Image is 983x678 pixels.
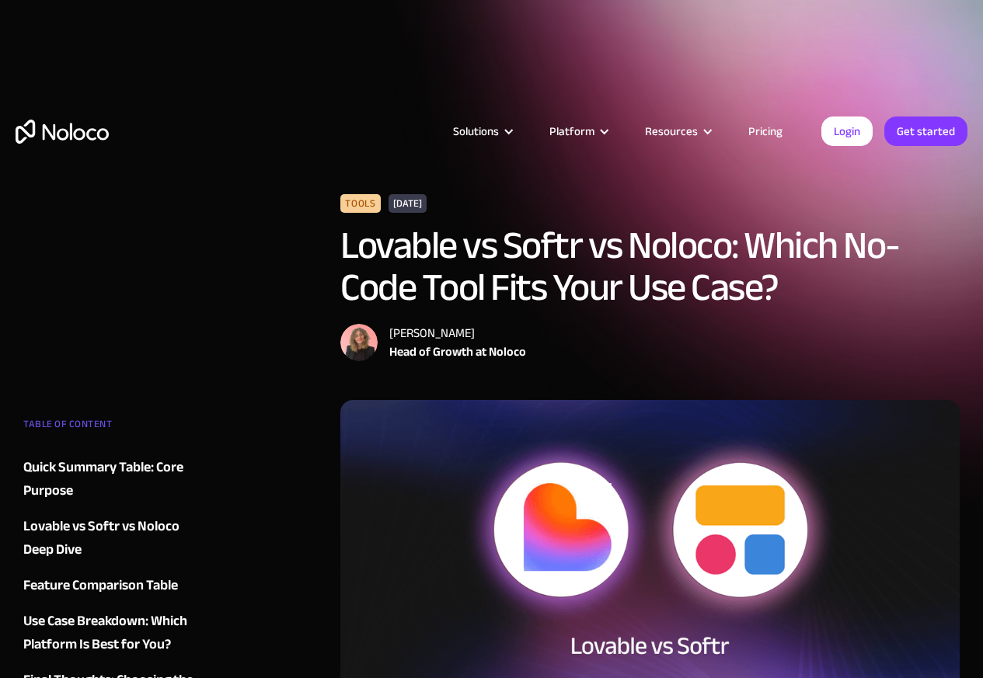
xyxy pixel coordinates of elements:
div: Head of Growth at Noloco [389,342,526,361]
div: TABLE OF CONTENT [23,412,208,443]
a: Login [821,116,873,146]
div: Feature Comparison Table [23,574,178,597]
div: Resources [626,121,729,141]
a: Get started [884,116,967,146]
a: Quick Summary Table: Core Purpose [23,456,208,502]
a: Feature Comparison Table [23,574,208,597]
h1: Lovable vs Softr vs Noloco: Which No-Code Tool Fits Your Use Case? [340,224,960,308]
a: Lovable vs Softr vs Noloco Deep Dive [23,515,208,562]
div: Resources [645,121,698,141]
div: Solutions [434,121,530,141]
div: Platform [530,121,626,141]
div: [PERSON_NAME] [389,324,526,342]
div: Solutions [453,121,499,141]
a: home [16,120,109,144]
a: Use Case Breakdown: Which Platform Is Best for You? [23,610,208,656]
div: Platform [549,121,594,141]
a: Pricing [729,121,802,141]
